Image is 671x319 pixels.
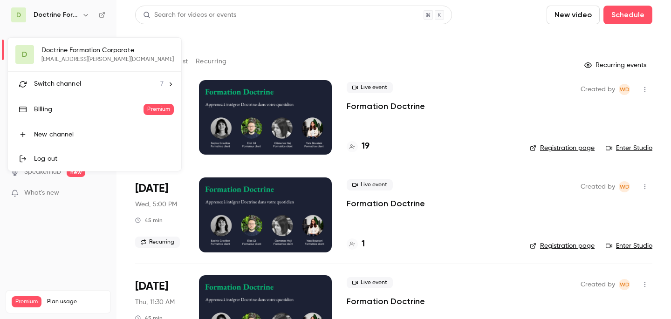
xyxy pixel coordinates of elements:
[34,79,81,89] span: Switch channel
[34,130,174,139] div: New channel
[34,105,144,114] div: Billing
[160,79,164,89] span: 7
[144,104,174,115] span: Premium
[34,154,174,163] div: Log out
